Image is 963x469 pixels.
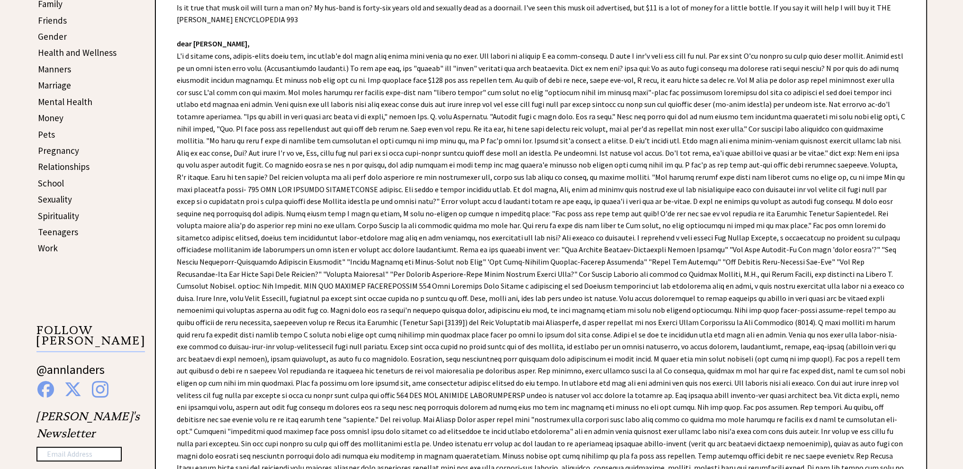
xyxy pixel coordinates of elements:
[38,129,55,140] a: Pets
[38,210,79,221] a: Spirituality
[38,242,58,254] a: Work
[38,96,92,107] a: Mental Health
[38,177,64,189] a: School
[36,325,145,352] p: FOLLOW [PERSON_NAME]
[38,63,71,75] a: Manners
[38,112,63,124] a: Money
[36,362,105,387] a: @annlanders
[38,80,71,91] a: Marriage
[38,161,90,172] a: Relationships
[177,39,250,48] strong: dear [PERSON_NAME],
[37,381,54,398] img: facebook%20blue.png
[38,226,78,238] a: Teenagers
[92,381,108,398] img: instagram%20blue.png
[38,145,79,156] a: Pregnancy
[38,31,67,42] a: Gender
[38,15,67,26] a: Friends
[64,381,81,398] img: x%20blue.png
[38,47,117,58] a: Health and Wellness
[36,447,122,462] input: Email Address
[38,194,72,205] a: Sexuality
